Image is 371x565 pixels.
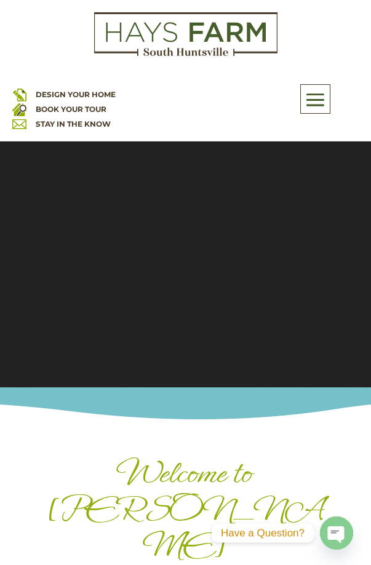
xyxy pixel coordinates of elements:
[36,119,111,128] a: STAY IN THE KNOW
[12,102,26,116] img: book your home tour
[36,90,116,99] a: DESIGN YOUR HOME
[36,105,106,114] a: BOOK YOUR TOUR
[12,87,26,101] img: design your home
[94,48,277,59] a: hays farm homes huntsville development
